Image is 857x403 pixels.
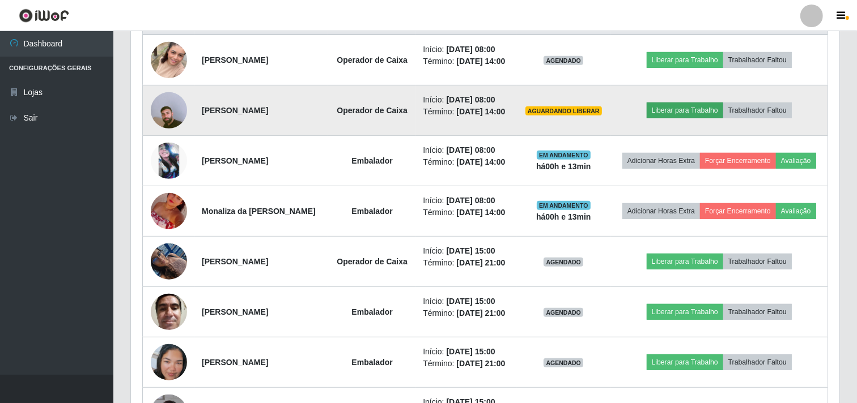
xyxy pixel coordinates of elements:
[202,358,268,367] strong: [PERSON_NAME]
[456,258,505,267] time: [DATE] 21:00
[536,162,591,171] strong: há 00 h e 13 min
[647,52,723,68] button: Liberar para Trabalho
[537,201,591,210] span: EM ANDAMENTO
[776,203,816,219] button: Avaliação
[423,195,510,207] li: Início:
[423,346,510,358] li: Início:
[447,145,495,155] time: [DATE] 08:00
[456,157,505,166] time: [DATE] 14:00
[456,208,505,217] time: [DATE] 14:00
[202,207,316,216] strong: Monaliza da [PERSON_NAME]
[351,156,392,165] strong: Embalador
[151,143,187,179] img: 1652231236130.jpeg
[423,44,510,55] li: Início:
[447,95,495,104] time: [DATE] 08:00
[447,347,495,356] time: [DATE] 15:00
[776,153,816,169] button: Avaliação
[723,102,792,118] button: Trabalhador Faltou
[622,203,700,219] button: Adicionar Horas Extra
[202,106,268,115] strong: [PERSON_NAME]
[202,156,268,165] strong: [PERSON_NAME]
[456,57,505,66] time: [DATE] 14:00
[456,308,505,318] time: [DATE] 21:00
[151,28,187,92] img: 1753525532646.jpeg
[423,207,510,218] li: Término:
[202,55,268,65] strong: [PERSON_NAME]
[544,308,583,317] span: AGENDADO
[700,203,776,219] button: Forçar Encerramento
[337,106,408,115] strong: Operador de Caixa
[423,144,510,156] li: Início:
[202,307,268,316] strong: [PERSON_NAME]
[456,359,505,368] time: [DATE] 21:00
[151,78,187,143] img: 1756498366711.jpeg
[423,307,510,319] li: Término:
[647,102,723,118] button: Liberar para Trabalho
[151,237,187,285] img: 1751209659449.jpeg
[447,45,495,54] time: [DATE] 08:00
[700,153,776,169] button: Forçar Encerramento
[351,207,392,216] strong: Embalador
[447,196,495,205] time: [DATE] 08:00
[447,246,495,255] time: [DATE] 15:00
[423,55,510,67] li: Término:
[337,55,408,65] strong: Operador de Caixa
[647,254,723,269] button: Liberar para Trabalho
[622,153,700,169] button: Adicionar Horas Extra
[423,156,510,168] li: Término:
[723,304,792,320] button: Trabalhador Faltou
[151,288,187,336] img: 1606512880080.jpeg
[351,307,392,316] strong: Embalador
[536,212,591,221] strong: há 00 h e 13 min
[202,257,268,266] strong: [PERSON_NAME]
[423,94,510,106] li: Início:
[723,52,792,68] button: Trabalhador Faltou
[447,297,495,306] time: [DATE] 15:00
[723,254,792,269] button: Trabalhador Faltou
[151,330,187,395] img: 1755394195779.jpeg
[151,179,187,243] img: 1756405310247.jpeg
[423,295,510,307] li: Início:
[647,354,723,370] button: Liberar para Trabalho
[337,257,408,266] strong: Operador de Caixa
[423,245,510,257] li: Início:
[525,106,602,115] span: AGUARDANDO LIBERAR
[647,304,723,320] button: Liberar para Trabalho
[423,257,510,269] li: Término:
[544,358,583,367] span: AGENDADO
[351,358,392,367] strong: Embalador
[544,56,583,65] span: AGENDADO
[544,258,583,267] span: AGENDADO
[423,106,510,118] li: Término:
[19,8,69,23] img: CoreUI Logo
[723,354,792,370] button: Trabalhador Faltou
[423,358,510,370] li: Término:
[537,151,591,160] span: EM ANDAMENTO
[456,107,505,116] time: [DATE] 14:00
